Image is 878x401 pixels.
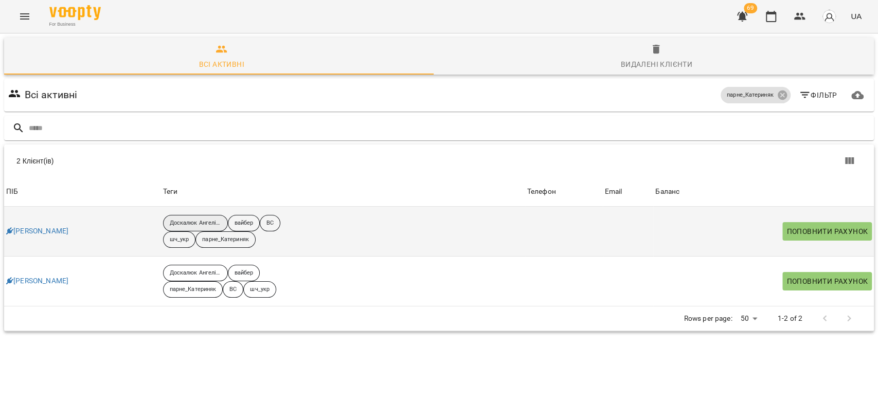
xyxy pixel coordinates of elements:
div: ВС [223,281,243,298]
span: Email [605,186,652,198]
button: Фільтр [795,86,841,104]
div: Телефон [527,186,556,198]
img: avatar_s.png [822,9,836,24]
p: вайбер [235,219,254,228]
span: UA [851,11,862,22]
button: Показати колонки [837,149,862,173]
h6: Всі активні [25,87,78,103]
div: Sort [6,186,18,198]
div: шч_укр [163,231,196,248]
p: парне_Катериняк [170,285,217,294]
span: Телефон [527,186,601,198]
div: парне_Катериняк [721,87,791,103]
div: 50 [736,311,761,326]
button: Поповнити рахунок [782,272,872,290]
span: Поповнити рахунок [786,275,868,287]
button: Menu [12,4,37,29]
div: Email [605,186,622,198]
span: 69 [744,3,757,13]
a: [PERSON_NAME] [6,226,68,236]
div: Table Toolbar [4,144,874,177]
div: Sort [655,186,679,198]
p: Rows per page: [684,314,732,324]
div: ПІБ [6,186,18,198]
p: Доскалюк Ангеліна [170,269,221,278]
div: Теги [163,186,523,198]
div: Доскалюк Ангеліна [163,215,228,231]
div: 2 Клієнт(ів) [16,156,445,166]
p: шч_укр [250,285,270,294]
span: Фільтр [799,89,837,101]
div: Баланс [655,186,679,198]
button: UA [847,7,866,26]
div: Доскалюк Ангеліна [163,265,228,281]
div: ВС [260,215,280,231]
p: ВС [229,285,237,294]
p: парне_Катериняк [202,235,249,244]
div: парне_Катериняк [163,281,223,298]
img: Voopty Logo [49,5,101,20]
p: шч_укр [170,235,189,244]
div: Видалені клієнти [621,58,692,70]
div: вайбер [228,215,260,231]
p: парне_Катериняк [727,91,774,100]
span: ПІБ [6,186,159,198]
div: Sort [527,186,556,198]
p: ВС [266,219,274,228]
div: Всі активні [199,58,244,70]
button: Поповнити рахунок [782,222,872,241]
p: вайбер [235,269,254,278]
span: Поповнити рахунок [786,225,868,238]
span: For Business [49,21,101,28]
a: [PERSON_NAME] [6,276,68,286]
div: Sort [605,186,622,198]
p: 1-2 of 2 [778,314,802,324]
span: Баланс [655,186,872,198]
div: вайбер [228,265,260,281]
div: шч_укр [243,281,276,298]
p: Доскалюк Ангеліна [170,219,221,228]
div: парне_Катериняк [195,231,256,248]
